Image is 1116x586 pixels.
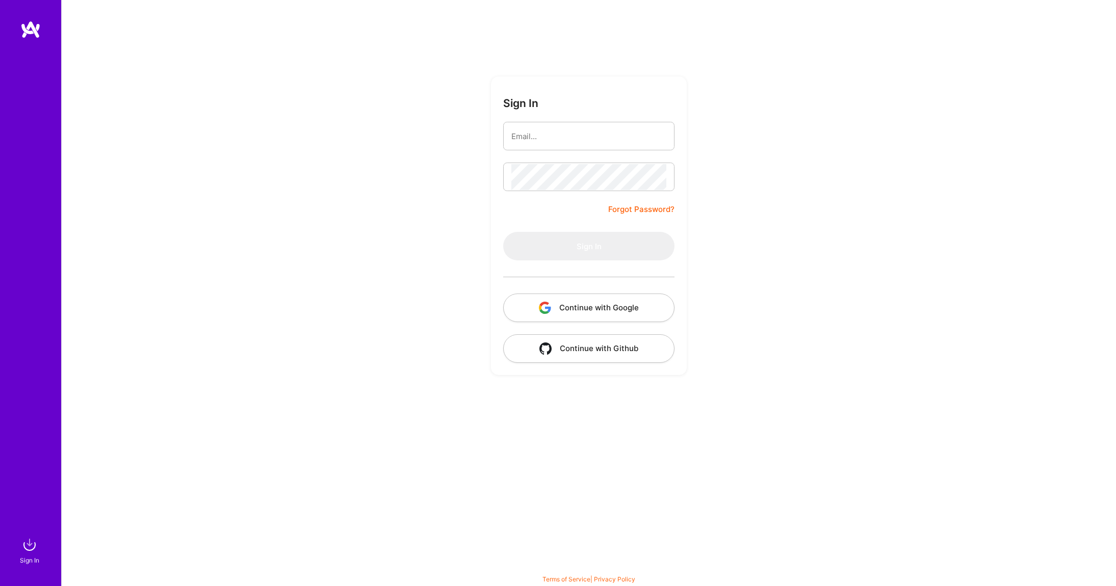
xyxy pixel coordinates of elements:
a: sign inSign In [21,535,40,566]
span: | [542,575,635,583]
button: Continue with Github [503,334,674,363]
img: icon [539,342,552,355]
a: Privacy Policy [594,575,635,583]
img: icon [539,302,551,314]
input: Email... [511,123,666,149]
div: Sign In [20,555,39,566]
button: Sign In [503,232,674,260]
a: Forgot Password? [608,203,674,216]
div: © 2025 ATeams Inc., All rights reserved. [61,555,1116,581]
a: Terms of Service [542,575,590,583]
h3: Sign In [503,97,538,110]
img: sign in [19,535,40,555]
img: logo [20,20,41,39]
button: Continue with Google [503,294,674,322]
